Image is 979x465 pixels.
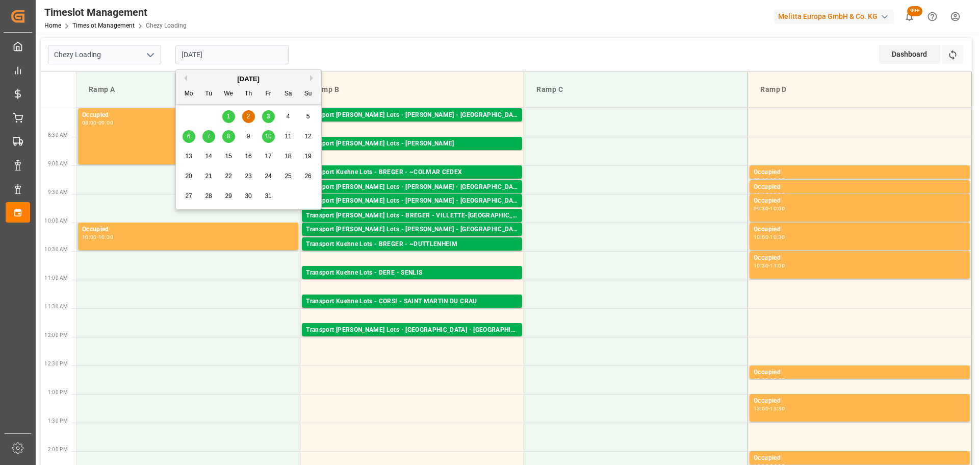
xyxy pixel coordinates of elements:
div: 09:00 [98,120,113,125]
div: Choose Wednesday, October 1st, 2025 [222,110,235,123]
div: Choose Monday, October 27th, 2025 [183,190,195,203]
div: Choose Tuesday, October 21st, 2025 [202,170,215,183]
span: 11:30 AM [44,304,68,309]
span: 11 [285,133,291,140]
div: 08:00 [82,120,97,125]
button: Melitta Europa GmbH & Co. KG [774,7,898,26]
div: Choose Friday, October 24th, 2025 [262,170,275,183]
span: 22 [225,173,231,180]
span: 2:00 PM [48,447,68,452]
span: 10 [265,133,271,140]
a: Timeslot Management [72,22,135,29]
div: - [768,192,770,197]
div: Choose Sunday, October 26th, 2025 [302,170,315,183]
div: 10:00 [82,235,97,239]
div: Mo [183,88,195,101]
button: show 100 new notifications [898,5,921,28]
div: Occupied [754,453,966,463]
div: - [768,406,770,411]
div: Transport [PERSON_NAME] Lots - [PERSON_NAME] - [GEOGRAPHIC_DATA][PERSON_NAME] [306,110,518,120]
div: - [97,235,98,239]
span: 17 [265,153,271,160]
span: 2 [247,113,250,120]
div: Pallets: ,TU: 35,City: [GEOGRAPHIC_DATA][PERSON_NAME],Arrival: [DATE] 00:00:00 [306,120,518,129]
div: Choose Wednesday, October 15th, 2025 [222,150,235,163]
div: Choose Friday, October 3rd, 2025 [262,110,275,123]
span: 7 [207,133,211,140]
div: Transport Kuehne Lots - CORSI - SAINT MARTIN DU CRAU [306,297,518,307]
span: 8 [227,133,230,140]
div: 13:00 [754,406,768,411]
div: Choose Thursday, October 23rd, 2025 [242,170,255,183]
span: 30 [245,192,251,200]
div: 10:30 [98,235,113,239]
div: Transport Kuehne Lots - DERE - SENLIS [306,268,518,278]
div: Transport Kuehne Lots - BREGER - ~DUTTLENHEIM [306,239,518,250]
div: Choose Tuesday, October 7th, 2025 [202,130,215,143]
span: 26 [304,173,311,180]
span: 15 [225,153,231,160]
span: 24 [265,173,271,180]
div: Ramp B [308,80,516,99]
span: 8:30 AM [48,132,68,138]
div: Pallets: ,TU: 622,City: [GEOGRAPHIC_DATA][PERSON_NAME],Arrival: [DATE] 00:00:00 [306,307,518,315]
span: 29 [225,192,231,200]
span: 99+ [907,6,922,16]
div: Occupied [754,196,966,206]
span: 19 [304,153,311,160]
div: Occupied [754,182,966,192]
div: 09:30 [770,192,785,197]
div: Transport [PERSON_NAME] Lots - [PERSON_NAME] - [GEOGRAPHIC_DATA] [306,196,518,206]
div: Occupied [82,110,294,120]
span: 21 [205,173,212,180]
div: 10:30 [770,235,785,239]
div: Transport [PERSON_NAME] Lots - [PERSON_NAME] - [GEOGRAPHIC_DATA] [306,182,518,192]
div: Occupied [754,225,966,235]
div: Pallets: 1,TU: ,City: [GEOGRAPHIC_DATA],Arrival: [DATE] 00:00:00 [306,192,518,201]
div: Occupied [754,368,966,378]
span: 10:00 AM [44,218,68,224]
div: Choose Wednesday, October 29th, 2025 [222,190,235,203]
div: 09:15 [754,192,768,197]
span: 25 [285,173,291,180]
div: 12:30 [754,378,768,382]
span: 9:30 AM [48,189,68,195]
button: open menu [142,47,158,63]
div: 10:00 [770,206,785,211]
div: Occupied [754,396,966,406]
div: Sa [282,88,295,101]
div: Dashboard [879,45,940,64]
div: - [768,235,770,239]
div: Choose Sunday, October 5th, 2025 [302,110,315,123]
a: Home [44,22,61,29]
span: 6 [187,133,191,140]
span: 1:00 PM [48,389,68,395]
span: 12:30 PM [44,361,68,366]
span: 13 [185,153,192,160]
div: Transport [PERSON_NAME] Lots - [PERSON_NAME] - [GEOGRAPHIC_DATA] [306,225,518,235]
button: Previous Month [181,75,187,81]
div: Timeslot Management [44,5,187,20]
div: Choose Thursday, October 30th, 2025 [242,190,255,203]
div: Tu [202,88,215,101]
div: month 2025-10 [179,107,318,206]
div: Choose Thursday, October 16th, 2025 [242,150,255,163]
button: Next Month [310,75,316,81]
div: 11:00 [770,263,785,268]
div: - [97,120,98,125]
div: Choose Saturday, October 11th, 2025 [282,130,295,143]
div: - [768,206,770,211]
div: Choose Wednesday, October 8th, 2025 [222,130,235,143]
div: 09:30 [754,206,768,211]
div: Choose Friday, October 17th, 2025 [262,150,275,163]
div: We [222,88,235,101]
div: Melitta Europa GmbH & Co. KG [774,9,894,24]
span: 31 [265,192,271,200]
span: 14 [205,153,212,160]
div: - [768,263,770,268]
span: 3 [267,113,270,120]
span: 12 [304,133,311,140]
div: Choose Monday, October 6th, 2025 [183,130,195,143]
div: [DATE] [176,74,321,84]
span: 12:00 PM [44,332,68,338]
